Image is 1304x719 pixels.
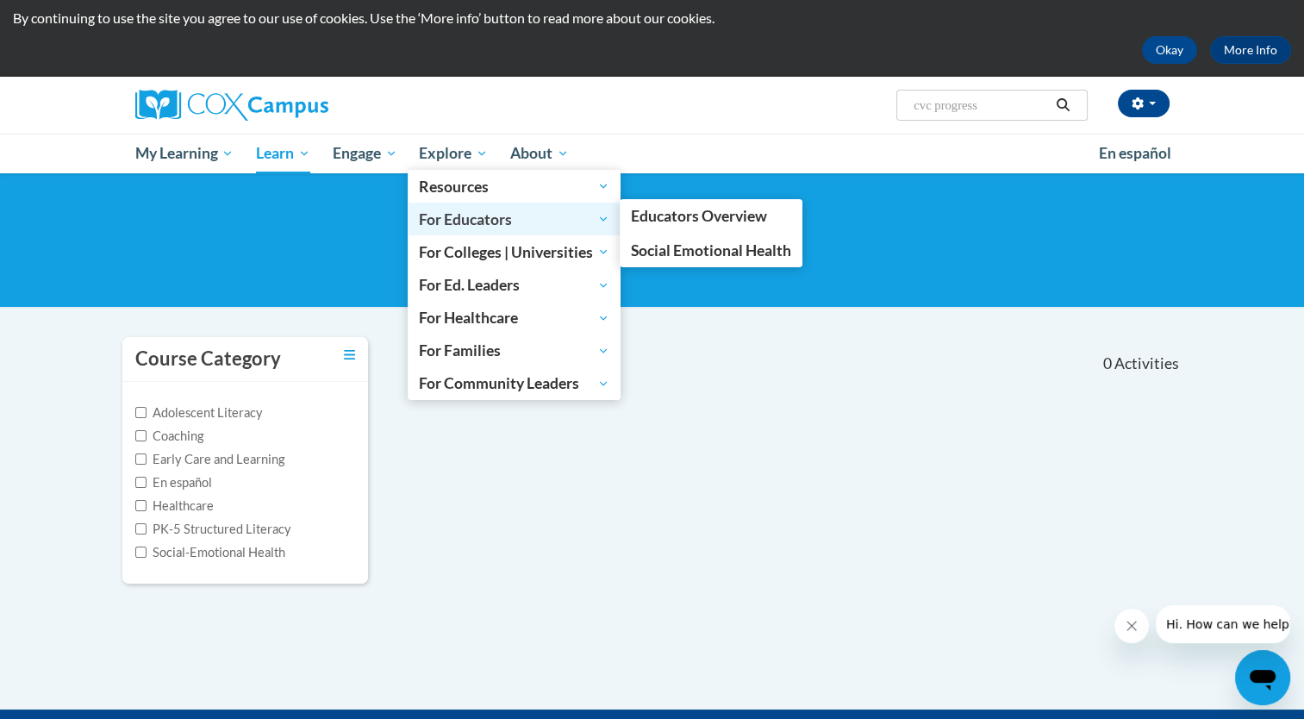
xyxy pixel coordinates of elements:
[135,90,463,121] a: Cox Campus
[135,497,214,516] label: Healthcare
[135,427,203,446] label: Coaching
[408,134,499,173] a: Explore
[408,367,621,400] a: For Community Leaders
[124,134,246,173] a: My Learning
[135,520,291,539] label: PK-5 Structured Literacy
[510,143,569,164] span: About
[135,473,212,492] label: En español
[419,209,609,229] span: For Educators
[1142,36,1197,64] button: Okay
[135,403,263,422] label: Adolescent Literacy
[620,234,802,267] a: Social Emotional Health
[1114,354,1179,373] span: Activities
[13,9,1291,28] p: By continuing to use the site you agree to our use of cookies. Use the ‘More info’ button to read...
[109,134,1195,173] div: Main menu
[135,346,281,372] h3: Course Category
[135,500,147,511] input: Checkbox for Options
[10,12,140,26] span: Hi. How can we help?
[408,269,621,302] a: For Ed. Leaders
[256,143,310,164] span: Learn
[408,235,621,268] a: For Colleges | Universities
[1156,605,1290,643] iframe: Message from company
[419,341,609,361] span: For Families
[419,373,609,394] span: For Community Leaders
[135,90,328,121] img: Cox Campus
[408,203,621,235] a: For Educators
[408,334,621,367] a: For Families
[1099,144,1171,162] span: En español
[499,134,580,173] a: About
[631,207,767,225] span: Educators Overview
[135,477,147,488] input: Checkbox for Options
[135,543,285,562] label: Social-Emotional Health
[1118,90,1170,117] button: Account Settings
[419,143,488,164] span: Explore
[1102,354,1111,373] span: 0
[419,308,609,328] span: For Healthcare
[1088,135,1182,172] a: En español
[1210,36,1291,64] a: More Info
[419,275,609,296] span: For Ed. Leaders
[620,199,802,233] a: Educators Overview
[135,407,147,418] input: Checkbox for Options
[344,346,355,365] a: Toggle collapse
[333,143,397,164] span: Engage
[135,453,147,465] input: Checkbox for Options
[135,430,147,441] input: Checkbox for Options
[408,302,621,334] a: For Healthcare
[912,95,1050,116] input: Search Courses
[135,547,147,558] input: Checkbox for Options
[245,134,321,173] a: Learn
[631,241,791,259] span: Social Emotional Health
[1050,95,1076,116] button: Search
[419,176,609,197] span: Resources
[135,523,147,535] input: Checkbox for Options
[134,143,234,164] span: My Learning
[1235,650,1290,705] iframe: Button to launch messaging window
[321,134,409,173] a: Engage
[408,170,621,203] a: Resources
[1114,609,1149,643] iframe: Close message
[135,450,284,469] label: Early Care and Learning
[419,241,609,262] span: For Colleges | Universities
